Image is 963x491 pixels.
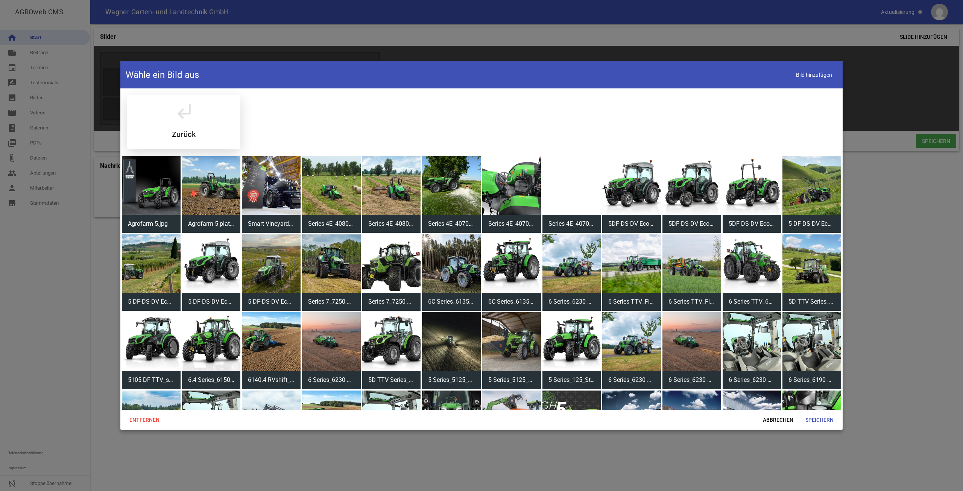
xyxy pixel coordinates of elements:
span: 6 Series_6230 RCshift_Stage V_field_MaxiVision+_2_b.jpg [662,370,721,390]
span: 5DF-DS-DV Ecoline Series_5080 DF Ecoline_Stage V_studio_DSC_2376.jpg [723,214,781,234]
span: 5DF-DS-DV Ecoline Series_5080 DV Ecoline_Stage V_studio_DSC_9606.jpg [602,214,661,234]
i: subdirectory_arrow_left [173,100,194,122]
span: Series 4E_4080E_Stage V_Field_DJI_20240620003137_0222_D.jpg [362,214,421,234]
span: Smart Vineyard Tractor_EIMA.jpg [242,214,301,234]
span: 5 Series_5125_Stage V_Field.jpg [482,370,541,390]
span: 5 Series_125_Stage V_Studio.jpg [542,370,601,390]
div: DEUTZ FAHR [127,95,240,149]
span: 6 Series_6190 RCshift_Stage V_studio_MaxiVisionPRO_b.jpg [782,370,841,390]
span: 6C Series_6135 C TTV_2.jpg [422,292,481,312]
span: 6.4 Series_6150.4 RVshift.jpg [182,370,241,390]
span: 5 DF-DS-DV Ecoline Series_5080 DV Ecoline_Stage V_Field_DSC_8111.jpg [782,214,841,234]
span: 5 DF-DS-DV Ecoline Series_5080 DF Ecoline_Stage V_Studio_DSC_7182.jpg [182,292,241,312]
span: 6 Series_6230 RCshift_field_2.jpg [302,370,361,390]
span: Abbrechen [757,413,799,427]
span: 5 DF-DS-DV Ecoline Series_5080 DF Ecoline_Stage V_Field_DJI_0680.jpg [242,292,301,312]
span: Series 7_7250 TTV HD_Studio_2.jpg [362,292,421,312]
span: Agrofarm 5 platform_Agrofarm 5095_LRC_Field.jpg [182,214,241,234]
span: Series 4E_4080E_Stage V_Field_DJI_20240620030518_0323_D.jpg [302,214,361,234]
span: Bild hinzufügen [791,67,837,83]
span: 6 Series TTV_Field_2.jpg [602,292,661,312]
span: 5D TTV Series_5115 D TTV_Stage V_field.jpg [782,292,841,312]
span: Speichern [799,413,840,427]
span: 6 Series_6230 RCshift_Stage V_studio_MaxiVision+_b.jpg [723,370,781,390]
span: 6 Series TTV_Field.jpg [662,292,721,312]
span: 6140.4 RVshift_Stage V_field_2.jpg [242,370,301,390]
span: 6 Series TTV_6190 TTV_Studio.jpg [723,292,781,312]
span: 6 Series_6230 RCshift_field.jpg [542,292,601,312]
span: Series 4E_4070E_Stage V_Studio_DSC_9909 E.jpg [482,214,541,234]
span: 6 Series_6230 RCshift_Stage V_field_MaxiVision+_b.jpg [602,370,661,390]
span: 5D TTV Series_5115 D TTV_studio.jpg [362,370,421,390]
span: 6C Series_6135 C RVshift_2.jpg [482,292,541,312]
span: Series 4E_4070E_Stage V_Field_DSC_9669.jpg [422,214,481,234]
h4: Wähle ein Bild aus [126,69,199,81]
span: 5105 DF TTV_studio_2.jpg [122,370,181,390]
span: Agrofarm 5.jpg [122,214,181,234]
span: Entfernen [123,413,166,427]
span: 5DF-DS-DV Ecoline Series_5080 DS Ecoline_Stage V_studio_DSC_9298.jpg [662,214,721,234]
span: 5 Series_5125_Stage V_Field_night.jpg [422,370,481,390]
span: Series 4E_4070E_Stage V_Studio_DSC_9821.jpg [542,214,601,234]
h5: Zurück [172,131,196,138]
span: Series 7_7250 TTV_Field_2.jpg [302,292,361,312]
span: 5 DF-DS-DV Ecoline Series_5080 DS Ecoline_Stage V_Field_DSC_9548.jpg [122,292,181,312]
